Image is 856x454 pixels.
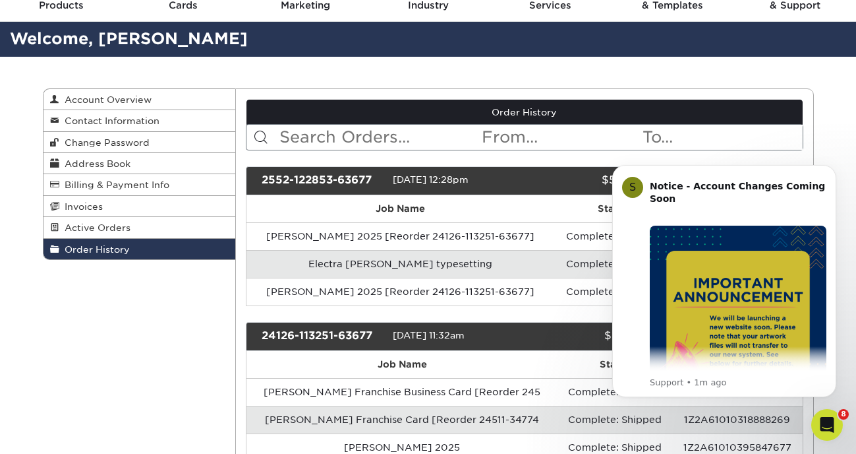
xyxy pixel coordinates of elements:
[59,158,130,169] span: Address Book
[43,89,236,110] a: Account Overview
[59,94,152,105] span: Account Overview
[557,406,672,434] td: Complete: Shipped
[246,100,803,125] a: Order History
[555,250,671,278] td: Complete: Shipped
[59,137,150,148] span: Change Password
[246,195,555,222] th: Job Name
[672,406,802,434] td: 1Z2A61010318888269
[641,125,802,150] input: To...
[252,328,393,345] div: 24126-113251-63677
[43,110,236,131] a: Contact Information
[246,250,555,278] td: Electra [PERSON_NAME] typesetting
[480,125,641,150] input: From...
[278,125,480,150] input: Search Orders...
[59,179,169,190] span: Billing & Payment Info
[393,174,469,185] span: [DATE] 12:28pm
[252,172,393,189] div: 2552-122853-63677
[246,222,555,250] td: [PERSON_NAME] 2025 [Reorder 24126-113251-63677]
[59,115,159,126] span: Contact Information
[838,409,849,420] span: 8
[515,172,656,189] div: $503.52
[557,351,672,378] th: Status
[393,330,465,340] span: [DATE] 11:32am
[555,278,671,306] td: Complete: Shipped
[43,153,236,174] a: Address Book
[246,378,557,406] td: [PERSON_NAME] Franchise Business Card [Reorder 245
[246,351,557,378] th: Job Name
[43,132,236,153] a: Change Password
[557,378,672,406] td: Complete: Shipped
[59,201,103,212] span: Invoices
[59,222,130,233] span: Active Orders
[246,278,555,306] td: [PERSON_NAME] 2025 [Reorder 24126-113251-63677]
[43,239,236,259] a: Order History
[246,406,557,434] td: [PERSON_NAME] Franchise Card [Reorder 24511-34774
[59,244,130,255] span: Order History
[515,328,656,345] div: $671.36
[3,414,112,449] iframe: Google Customer Reviews
[43,217,236,238] a: Active Orders
[592,145,856,418] iframe: Intercom notifications message
[555,195,671,222] th: Status
[555,222,671,250] td: Complete: Shipped
[43,174,236,195] a: Billing & Payment Info
[811,409,843,441] iframe: Intercom live chat
[43,196,236,217] a: Invoices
